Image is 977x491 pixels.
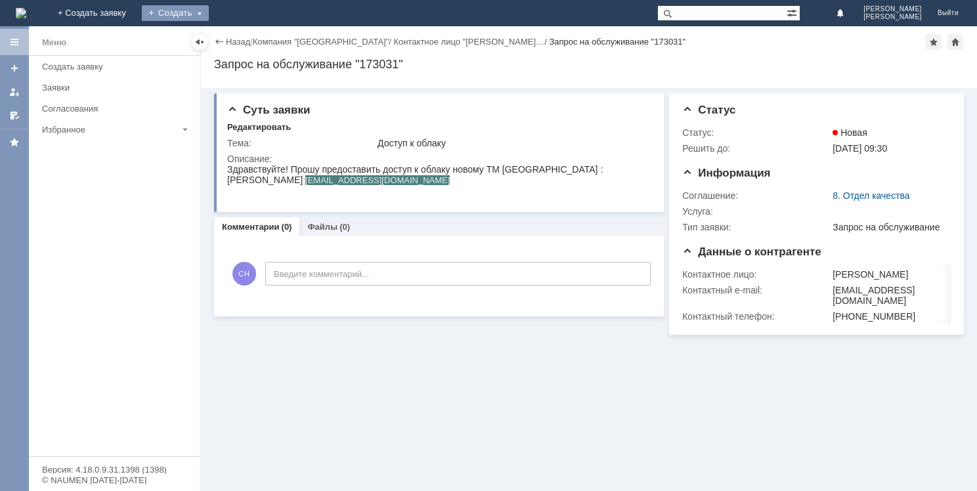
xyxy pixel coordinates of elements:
[833,269,945,280] div: [PERSON_NAME]
[214,58,964,71] div: Запрос на обслуживание "173031"
[142,5,209,21] div: Создать
[833,143,887,154] span: [DATE] 09:30
[192,34,207,50] div: Скрыть меню
[863,5,922,13] span: [PERSON_NAME]
[227,122,291,133] div: Редактировать
[682,167,770,179] span: Информация
[4,105,25,126] a: Мои согласования
[926,34,942,50] div: Добавить в избранное
[253,37,389,47] a: Компания "[GEOGRAPHIC_DATA]"
[42,83,192,93] div: Заявки
[863,13,922,21] span: [PERSON_NAME]
[378,138,647,148] div: Доступ к облаку
[339,222,350,232] div: (0)
[682,285,830,295] div: Контактный e-mail:
[37,98,197,119] a: Согласования
[42,465,186,474] div: Версия: 4.18.0.9.31.1398 (1398)
[232,262,256,286] span: СН
[833,311,945,322] div: [PHONE_NUMBER]
[37,77,197,98] a: Заявки
[682,104,735,116] span: Статус
[226,37,250,47] a: Назад
[78,11,223,21] span: [EMAIL_ADDRESS][DOMAIN_NAME]
[787,6,800,18] span: Расширенный поиск
[227,138,375,148] div: Тема:
[227,154,649,164] div: Описание:
[222,222,280,232] a: Комментарии
[42,104,192,114] div: Согласования
[282,222,292,232] div: (0)
[682,311,830,322] div: Контактный телефон:
[682,190,830,201] div: Соглашение:
[16,8,26,18] a: Перейти на домашнюю страницу
[4,58,25,79] a: Создать заявку
[307,222,337,232] a: Файлы
[227,104,310,116] span: Суть заявки
[42,125,177,135] div: Избранное
[42,476,186,484] div: © NAUMEN [DATE]-[DATE]
[682,206,830,217] div: Услуга:
[4,81,25,102] a: Мои заявки
[42,35,66,51] div: Меню
[394,37,545,47] a: Контактное лицо "[PERSON_NAME]…
[682,245,821,258] span: Данные о контрагенте
[37,56,197,77] a: Создать заявку
[682,143,830,154] div: Решить до:
[250,36,252,46] div: |
[394,37,550,47] div: /
[16,8,26,18] img: logo
[833,190,909,201] a: 8. Отдел качества
[947,34,963,50] div: Сделать домашней страницей
[682,127,830,138] div: Статус:
[253,37,394,47] div: /
[682,269,830,280] div: Контактное лицо:
[833,285,945,306] div: [EMAIL_ADDRESS][DOMAIN_NAME]
[42,62,192,72] div: Создать заявку
[549,37,685,47] div: Запрос на обслуживание "173031"
[682,222,830,232] div: Тип заявки:
[833,222,945,232] div: Запрос на обслуживание
[833,127,867,138] span: Новая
